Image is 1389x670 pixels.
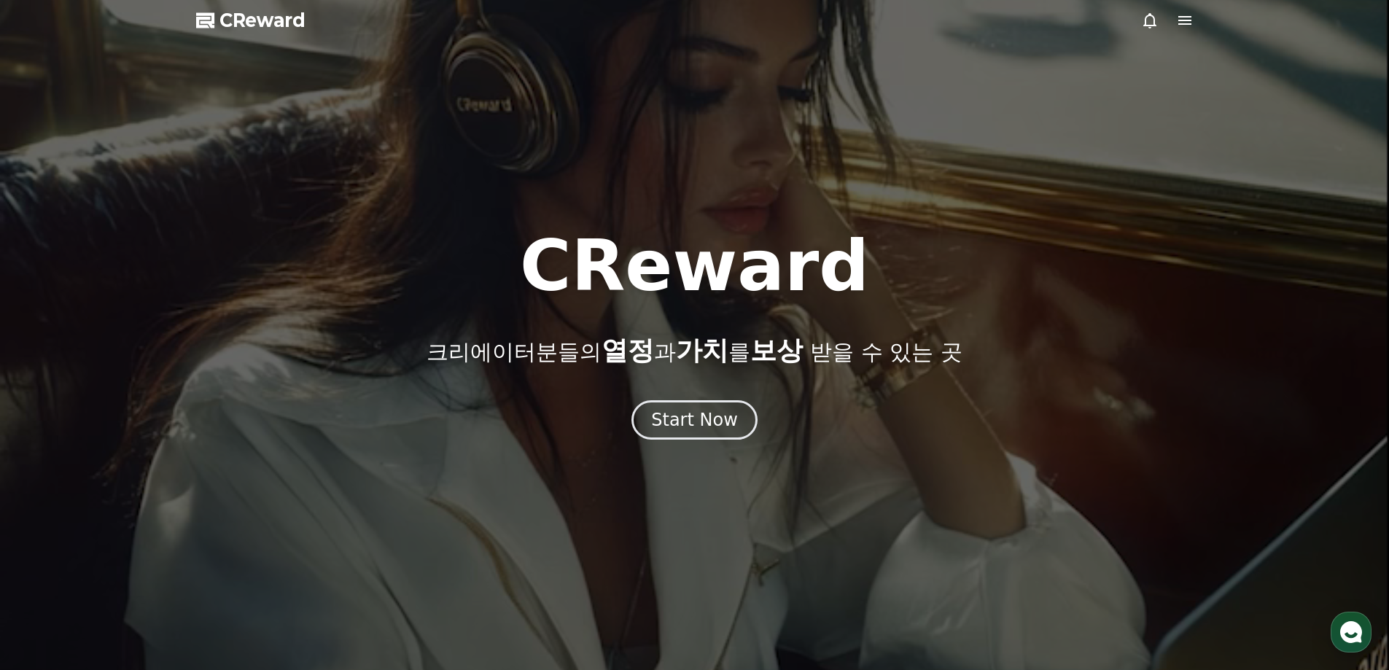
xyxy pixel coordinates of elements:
[631,400,758,440] button: Start Now
[602,335,654,365] span: 열정
[651,408,738,432] div: Start Now
[196,9,306,32] a: CReward
[676,335,728,365] span: 가치
[520,231,869,301] h1: CReward
[631,415,758,429] a: Start Now
[750,335,803,365] span: 보상
[219,9,306,32] span: CReward
[427,336,962,365] p: 크리에이터분들의 과 를 받을 수 있는 곳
